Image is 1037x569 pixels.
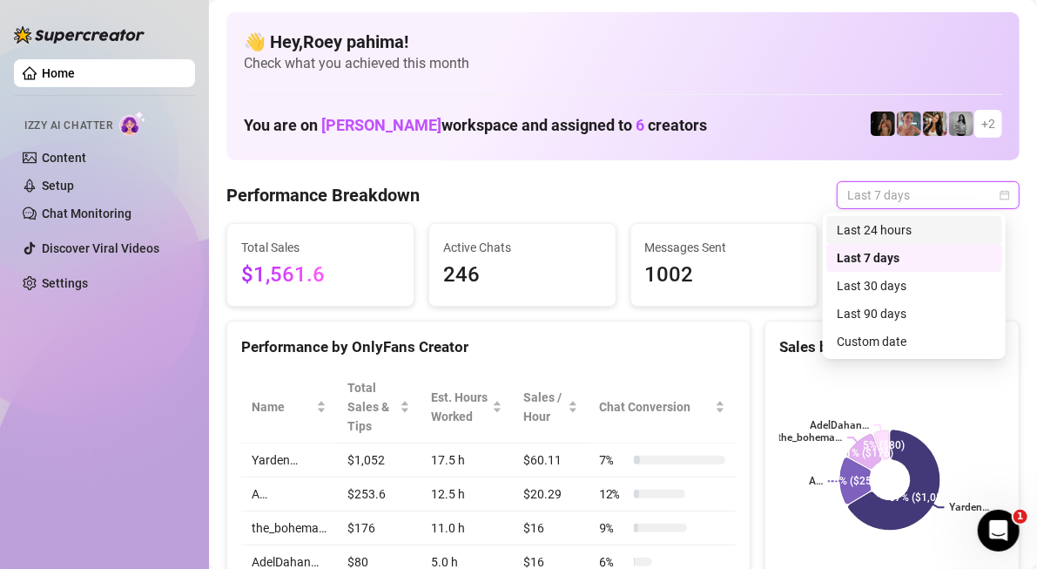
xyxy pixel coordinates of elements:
[826,244,1002,272] div: Last 7 days
[241,259,400,292] span: $1,561.6
[978,510,1020,552] iframe: Intercom live chat
[42,151,86,165] a: Content
[897,112,921,136] img: Yarden
[837,220,992,240] div: Last 24 hours
[599,397,711,417] span: Chat Conversion
[241,238,400,257] span: Total Sales
[513,511,589,545] td: $16
[589,371,736,444] th: Chat Conversion
[337,371,421,444] th: Total Sales & Tips
[241,511,337,545] td: the_bohema…
[241,478,337,511] td: A…
[871,112,895,136] img: the_bohema
[244,54,1002,73] span: Check what you achieved this month
[645,259,804,292] span: 1002
[645,238,804,257] span: Messages Sent
[337,478,421,511] td: $253.6
[599,518,627,538] span: 9 %
[241,444,337,478] td: Yarden…
[826,300,1002,328] div: Last 90 days
[513,478,589,511] td: $20.29
[599,484,627,504] span: 12 %
[1013,510,1027,524] span: 1
[244,30,1002,54] h4: 👋 Hey, Roey pahima !
[421,478,513,511] td: 12.5 h
[337,444,421,478] td: $1,052
[42,179,74,193] a: Setup
[347,378,396,436] span: Total Sales & Tips
[949,112,973,136] img: A
[421,444,513,478] td: 17.5 h
[826,272,1002,300] div: Last 30 days
[837,276,992,295] div: Last 30 days
[119,111,146,136] img: AI Chatter
[779,335,1005,359] div: Sales by OnlyFans Creator
[599,450,627,470] span: 7 %
[42,241,159,255] a: Discover Viral Videos
[513,371,589,444] th: Sales / Hour
[636,116,644,134] span: 6
[337,511,421,545] td: $176
[241,371,337,444] th: Name
[826,216,1002,244] div: Last 24 hours
[24,118,112,134] span: Izzy AI Chatter
[513,444,589,478] td: $60.11
[923,112,947,136] img: AdelDahan
[14,26,145,44] img: logo-BBDzfeDw.svg
[321,116,441,134] span: [PERSON_NAME]
[1000,190,1010,200] span: calendar
[981,114,995,133] span: + 2
[241,335,736,359] div: Performance by OnlyFans Creator
[443,259,602,292] span: 246
[443,238,602,257] span: Active Chats
[523,388,564,426] span: Sales / Hour
[42,276,88,290] a: Settings
[826,328,1002,356] div: Custom date
[431,388,488,426] div: Est. Hours Worked
[810,419,869,431] text: AdelDahan…
[837,248,992,268] div: Last 7 days
[42,207,131,220] a: Chat Monitoring
[837,332,992,351] div: Custom date
[950,502,990,514] text: Yarden…
[252,397,313,417] span: Name
[226,183,420,207] h4: Performance Breakdown
[809,476,823,488] text: A…
[421,511,513,545] td: 11.0 h
[778,432,842,444] text: the_bohema…
[42,66,75,80] a: Home
[244,116,707,135] h1: You are on workspace and assigned to creators
[837,304,992,323] div: Last 90 days
[847,182,1009,208] span: Last 7 days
